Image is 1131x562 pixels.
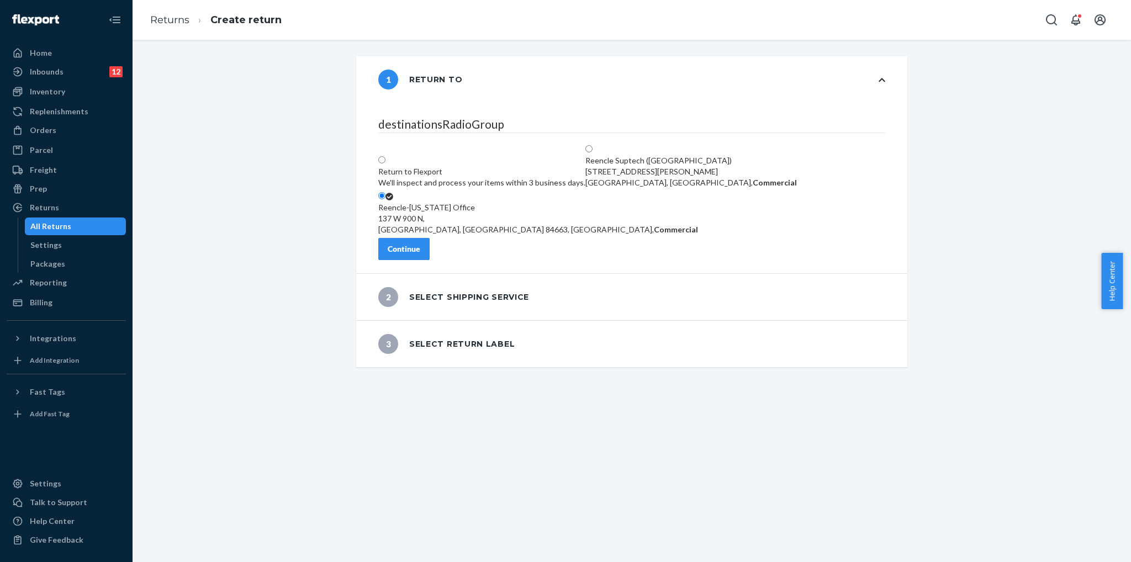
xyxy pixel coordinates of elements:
button: Open account menu [1089,9,1111,31]
button: Integrations [7,330,126,347]
div: Returns [30,202,59,213]
div: We'll inspect and process your items within 3 business days. [378,177,585,188]
a: Parcel [7,141,126,159]
div: Reporting [30,277,67,288]
div: Prep [30,183,47,194]
div: Settings [30,478,61,489]
a: Help Center [7,512,126,530]
a: Inventory [7,83,126,100]
img: Flexport logo [12,14,59,25]
a: Orders [7,121,126,139]
div: Packages [30,258,65,269]
a: Settings [7,475,126,492]
span: 2 [378,287,398,307]
div: Replenishments [30,106,88,117]
div: [GEOGRAPHIC_DATA], [GEOGRAPHIC_DATA] 84663, [GEOGRAPHIC_DATA], [378,224,698,235]
div: Help Center [30,516,75,527]
div: Freight [30,165,57,176]
a: Add Fast Tag [7,405,126,423]
div: [STREET_ADDRESS][PERSON_NAME] [585,166,797,177]
div: Select shipping service [378,287,529,307]
div: Orders [30,125,56,136]
div: Reencle-[US_STATE] Office [378,202,698,213]
ol: breadcrumbs [141,4,290,36]
a: Billing [7,294,126,311]
a: Home [7,44,126,62]
div: Add Fast Tag [30,409,70,418]
span: 3 [378,334,398,354]
a: Settings [25,236,126,254]
legend: destinationsRadioGroup [378,116,885,133]
a: All Returns [25,218,126,235]
button: Help Center [1101,253,1123,309]
div: Return to [378,70,462,89]
div: Give Feedback [30,534,83,545]
a: Replenishments [7,103,126,120]
div: Add Integration [30,356,79,365]
div: 137 W 900 N, [378,213,698,224]
input: Return to FlexportWe'll inspect and process your items within 3 business days. [378,156,385,163]
button: Fast Tags [7,383,126,401]
button: Close Navigation [104,9,126,31]
div: All Returns [30,221,71,232]
a: Talk to Support [7,494,126,511]
strong: Commercial [654,225,698,234]
div: Reencle Suptech ([GEOGRAPHIC_DATA]) [585,155,797,166]
span: 1 [378,70,398,89]
div: [GEOGRAPHIC_DATA], [GEOGRAPHIC_DATA], [585,177,797,188]
a: Freight [7,161,126,179]
div: 12 [109,66,123,77]
button: Open notifications [1065,9,1087,31]
div: Fast Tags [30,386,65,397]
div: Return to Flexport [378,166,585,177]
button: Continue [378,238,430,260]
input: Reencle-[US_STATE] Office137 W 900 N,[GEOGRAPHIC_DATA], [GEOGRAPHIC_DATA] 84663, [GEOGRAPHIC_DATA... [378,192,385,199]
a: Inbounds12 [7,63,126,81]
input: Reencle Suptech ([GEOGRAPHIC_DATA])[STREET_ADDRESS][PERSON_NAME][GEOGRAPHIC_DATA], [GEOGRAPHIC_DA... [585,145,593,152]
button: Give Feedback [7,531,126,549]
div: Settings [30,240,62,251]
a: Packages [25,255,126,273]
strong: Commercial [753,178,797,187]
div: Billing [30,297,52,308]
div: Integrations [30,333,76,344]
div: Home [30,47,52,59]
a: Add Integration [7,352,126,369]
a: Returns [7,199,126,216]
div: Talk to Support [30,497,87,508]
a: Prep [7,180,126,198]
div: Parcel [30,145,53,156]
div: Inbounds [30,66,64,77]
div: Select return label [378,334,515,354]
div: Continue [388,243,420,255]
a: Create return [210,14,282,26]
button: Open Search Box [1040,9,1063,31]
a: Reporting [7,274,126,291]
div: Inventory [30,86,65,97]
a: Returns [150,14,189,26]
